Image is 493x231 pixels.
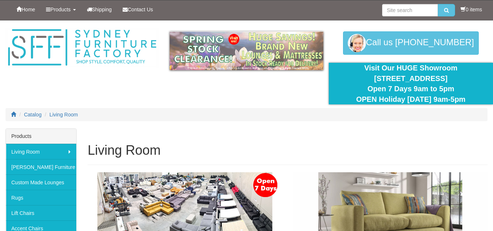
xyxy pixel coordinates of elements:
[170,31,323,70] img: spring-sale.gif
[6,144,76,159] a: Living Room
[6,190,76,205] a: Rugs
[6,129,76,144] div: Products
[11,0,41,19] a: Home
[382,4,438,16] input: Site search
[6,174,76,190] a: Custom Made Lounges
[92,7,112,12] span: Shipping
[6,205,76,220] a: Lift Chairs
[5,28,159,68] img: Sydney Furniture Factory
[41,0,81,19] a: Products
[24,112,42,118] a: Catalog
[50,112,78,118] a: Living Room
[128,7,153,12] span: Contact Us
[117,0,158,19] a: Contact Us
[334,63,488,104] div: Visit Our HUGE Showroom [STREET_ADDRESS] Open 7 Days 9am to 5pm OPEN Holiday [DATE] 9am-5pm
[22,7,35,12] span: Home
[50,7,70,12] span: Products
[6,159,76,174] a: [PERSON_NAME] Furniture
[81,0,118,19] a: Shipping
[88,143,488,158] h1: Living Room
[461,6,482,13] li: 0 items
